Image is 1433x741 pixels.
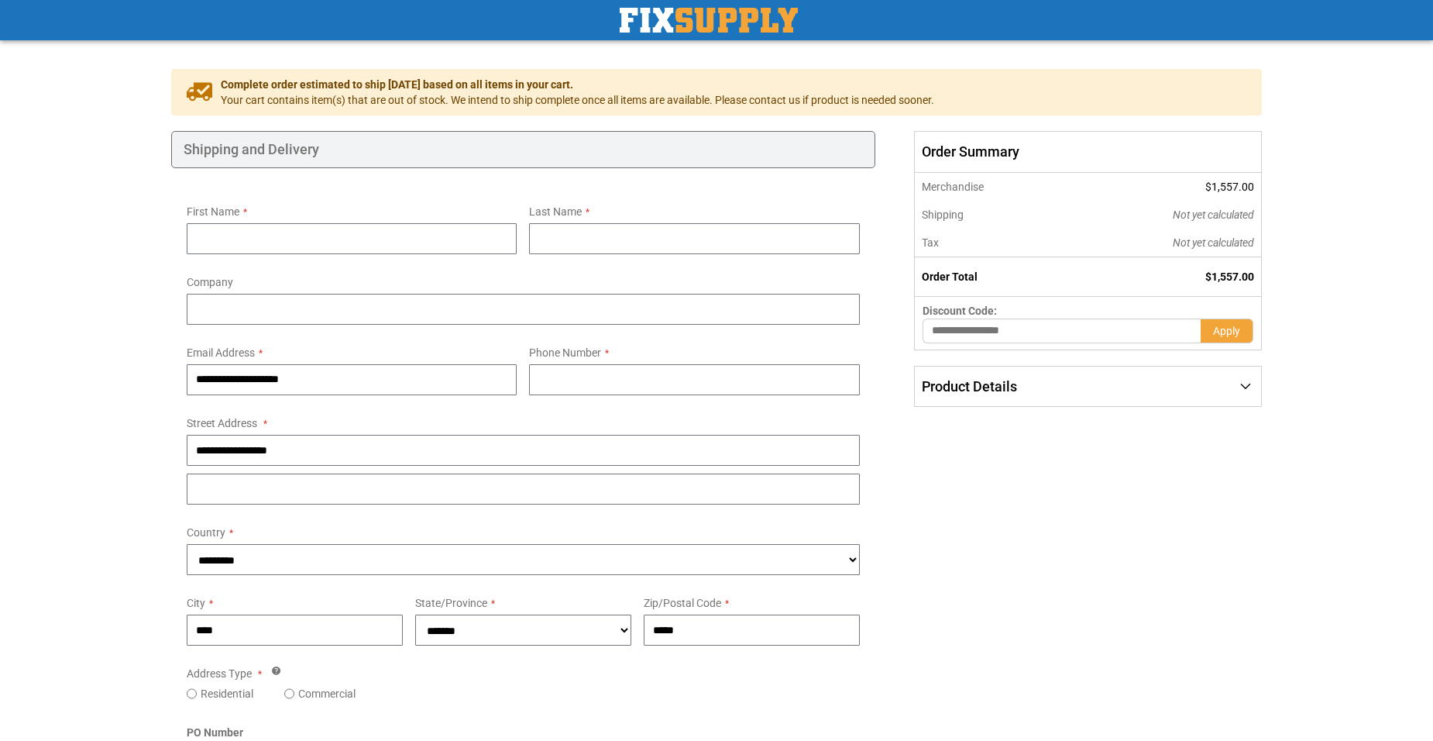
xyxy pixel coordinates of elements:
img: Fix Industrial Supply [620,8,798,33]
span: Country [187,526,225,539]
span: Order Summary [914,131,1262,173]
span: Address Type [187,667,252,680]
th: Merchandise [914,173,1068,201]
span: Shipping [922,209,964,221]
span: $1,557.00 [1205,271,1254,283]
span: Your cart contains item(s) that are out of stock. We intend to ship complete once all items are a... [221,92,934,108]
strong: Order Total [922,271,978,283]
a: store logo [620,8,798,33]
span: First Name [187,205,239,218]
span: Not yet calculated [1173,236,1254,249]
span: Last Name [529,205,582,218]
th: Tax [914,229,1068,257]
span: City [187,597,205,609]
span: Street Address [187,417,257,429]
span: Complete order estimated to ship [DATE] based on all items in your cart. [221,77,934,92]
span: Apply [1213,325,1240,337]
span: State/Province [415,597,487,609]
span: Product Details [922,378,1017,395]
span: Zip/Postal Code [644,597,721,609]
label: Commercial [298,686,356,701]
span: Phone Number [529,346,601,359]
span: $1,557.00 [1205,181,1254,193]
span: Discount Code: [923,305,997,317]
span: Company [187,276,233,288]
span: Email Address [187,346,255,359]
label: Residential [201,686,253,701]
span: Not yet calculated [1173,209,1254,221]
div: Shipping and Delivery [171,131,875,168]
button: Apply [1201,319,1253,343]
